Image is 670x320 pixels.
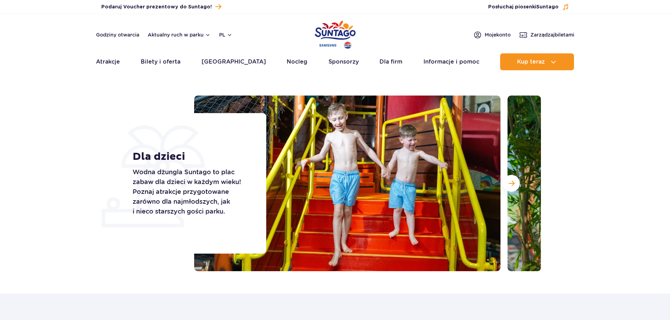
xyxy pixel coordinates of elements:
a: Informacje i pomoc [423,53,479,70]
span: Suntago [536,5,559,9]
img: Dwaj uśmiechnięci chłopcy schodzący po kolorowych schodach zjeżdżalni w Suntago [194,96,500,271]
span: Zarządzaj biletami [530,31,574,38]
a: Nocleg [287,53,307,70]
p: Wodna dżungla Suntago to plac zabaw dla dzieci w każdym wieku! Poznaj atrakcje przygotowane zarów... [133,167,250,216]
a: Bilety i oferta [141,53,180,70]
a: Dla firm [379,53,402,70]
span: Kup teraz [517,59,545,65]
button: Aktualny ruch w parku [148,32,211,38]
h1: Dla dzieci [133,150,250,163]
a: [GEOGRAPHIC_DATA] [202,53,266,70]
button: Kup teraz [500,53,574,70]
button: Posłuchaj piosenkiSuntago [488,4,569,11]
a: Mojekonto [473,31,511,39]
button: Następny slajd [503,175,520,192]
a: Atrakcje [96,53,120,70]
span: Posłuchaj piosenki [488,4,559,11]
a: Park of Poland [315,18,356,50]
button: pl [219,31,232,38]
a: Sponsorzy [328,53,359,70]
a: Zarządzajbiletami [519,31,574,39]
a: Podaruj Voucher prezentowy do Suntago! [101,2,221,12]
span: Moje konto [485,31,511,38]
span: Podaruj Voucher prezentowy do Suntago! [101,4,212,11]
a: Godziny otwarcia [96,31,139,38]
